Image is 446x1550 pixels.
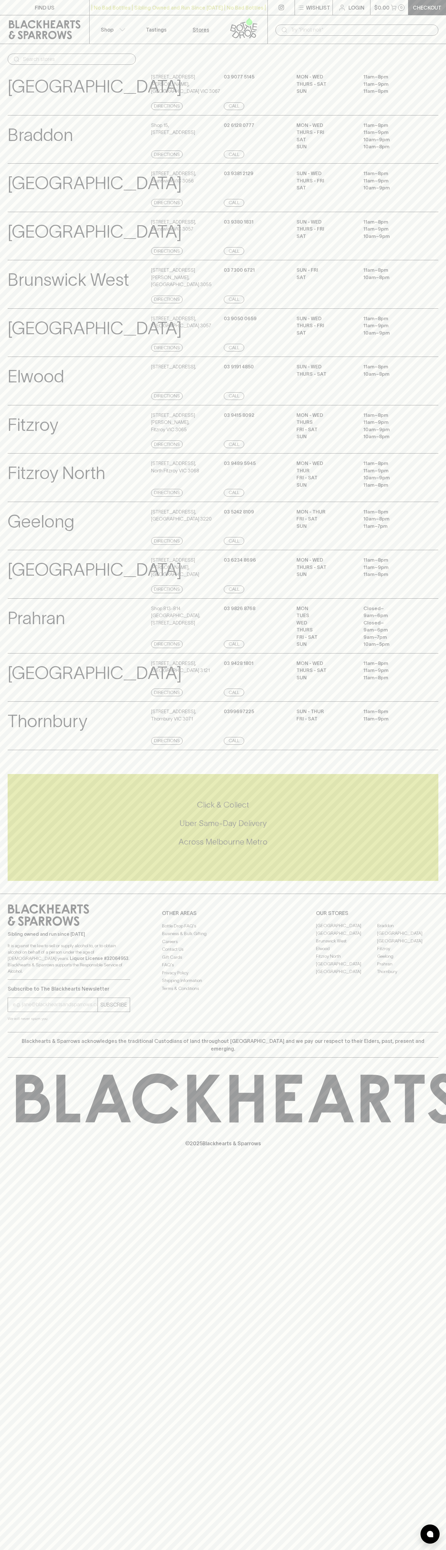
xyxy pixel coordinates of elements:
[8,837,438,847] h5: Across Melbourne Metro
[363,619,421,627] p: Closed –
[179,15,223,44] a: Stores
[151,412,222,433] p: [STREET_ADDRESS][PERSON_NAME] , Fitzroy VIC 3065
[363,136,421,144] p: 10am – 9pm
[151,537,183,545] a: Directions
[363,460,421,467] p: 11am – 8pm
[296,122,354,129] p: MON - WED
[224,296,244,303] a: Call
[8,708,87,734] p: Thornbury
[151,460,199,474] p: [STREET_ADDRESS] , North Fitzroy VIC 3068
[224,363,254,371] p: 03 9191 4850
[363,88,421,95] p: 11am – 8pm
[363,184,421,192] p: 10am – 9pm
[296,73,354,81] p: MON - WED
[151,640,183,648] a: Directions
[363,412,421,419] p: 11am – 8pm
[224,392,244,400] a: Call
[224,557,256,564] p: 03 6234 8696
[363,177,421,185] p: 11am – 9pm
[296,641,354,648] p: SUN
[296,634,354,641] p: FRI - SAT
[151,199,183,207] a: Directions
[363,641,421,648] p: 10am – 5pm
[151,247,183,255] a: Directions
[296,474,354,482] p: FRI - SAT
[296,143,354,151] p: SUN
[296,523,354,530] p: SUN
[224,218,253,226] p: 03 9380 1831
[8,557,182,583] p: [GEOGRAPHIC_DATA]
[162,969,284,977] a: Privacy Policy
[296,515,354,523] p: FRI - SAT
[100,1001,127,1008] p: SUBSCRIBE
[151,296,183,303] a: Directions
[363,129,421,136] p: 11am – 9pm
[306,4,330,11] p: Wishlist
[151,267,222,288] p: [STREET_ADDRESS][PERSON_NAME] , [GEOGRAPHIC_DATA] 3055
[363,467,421,475] p: 11am – 9pm
[224,737,244,745] a: Call
[8,800,438,810] h5: Click & Collect
[296,412,354,419] p: MON - WED
[224,508,254,516] p: 03 5242 8109
[224,102,244,110] a: Call
[224,199,244,207] a: Call
[363,81,421,88] p: 11am – 9pm
[224,586,244,593] a: Call
[363,605,421,612] p: Closed –
[377,937,438,945] a: [GEOGRAPHIC_DATA]
[151,344,183,351] a: Directions
[363,715,421,723] p: 11am – 9pm
[427,1531,433,1537] img: bubble-icon
[316,968,377,976] a: [GEOGRAPHIC_DATA]
[296,88,354,95] p: SUN
[363,626,421,634] p: 9am – 6pm
[363,225,421,233] p: 11am – 9pm
[8,942,130,974] p: It is against the law to sell or supply alcohol to, or to obtain alcohol on behalf of a person un...
[400,6,403,9] p: 0
[296,170,354,177] p: SUN - WED
[296,626,354,634] p: THURS
[224,440,244,448] a: Call
[224,660,253,667] p: 03 9428 1801
[162,953,284,961] a: Gift Cards
[151,737,183,745] a: Directions
[296,571,354,578] p: SUN
[146,26,166,33] p: Tastings
[23,54,131,64] input: Search stores
[363,143,421,151] p: 10am – 8pm
[8,315,182,342] p: [GEOGRAPHIC_DATA]
[296,708,354,715] p: Sun - Thur
[224,73,254,81] p: 03 9077 5145
[224,344,244,351] a: Call
[363,508,421,516] p: 11am – 8pm
[363,371,421,378] p: 10am – 8pm
[162,930,284,938] a: Business & Bulk Gifting
[8,460,105,486] p: Fitzroy North
[296,233,354,240] p: SAT
[363,329,421,337] p: 10am – 9pm
[224,122,254,129] p: 02 6128 0777
[151,363,196,371] p: [STREET_ADDRESS] ,
[363,708,421,715] p: 11am – 8pm
[377,945,438,953] a: Fitzroy
[363,674,421,682] p: 11am – 8pm
[363,474,421,482] p: 10am – 9pm
[363,322,421,329] p: 11am – 9pm
[363,433,421,440] p: 10am – 8pm
[8,605,65,631] p: Prahran
[363,482,421,489] p: 11am – 8pm
[224,537,244,545] a: Call
[296,612,354,619] p: TUES
[316,937,377,945] a: Brunswick West
[8,363,64,390] p: Elwood
[296,557,354,564] p: MON - WED
[316,960,377,968] a: [GEOGRAPHIC_DATA]
[296,322,354,329] p: THURS - FRI
[296,274,354,281] p: SAT
[377,930,438,937] a: [GEOGRAPHIC_DATA]
[8,412,58,438] p: Fitzroy
[363,564,421,571] p: 11am – 9pm
[8,218,182,245] p: [GEOGRAPHIC_DATA]
[151,708,196,722] p: [STREET_ADDRESS] , Thornbury VIC 3071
